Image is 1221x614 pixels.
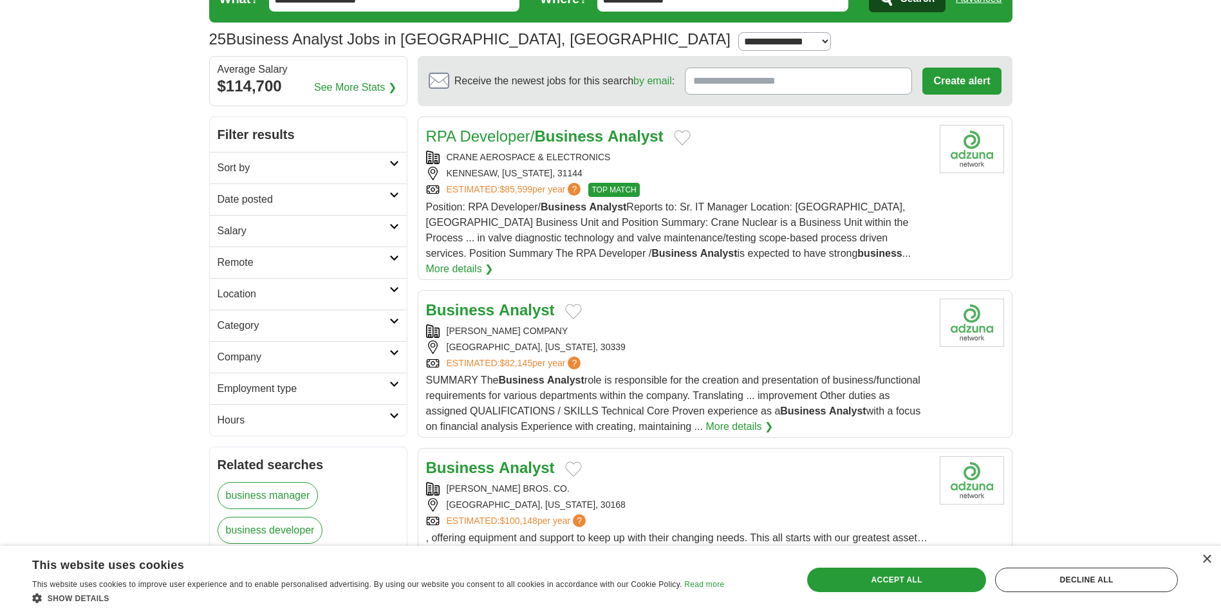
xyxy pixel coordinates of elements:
[705,419,773,434] a: More details ❯
[210,247,407,278] a: Remote
[32,580,682,589] span: This website uses cookies to improve user experience and to enable personalised advertising. By u...
[829,405,866,416] strong: Analyst
[1202,555,1211,564] div: Close
[426,340,929,354] div: [GEOGRAPHIC_DATA], [US_STATE], 30339
[426,482,929,496] div: [PERSON_NAME] BROS. CO.
[922,68,1001,95] button: Create alert
[426,375,921,432] span: SUMMARY The role is responsible for the creation and presentation of business/functional requirem...
[210,373,407,404] a: Employment type
[454,73,675,89] span: Receive the newest jobs for this search :
[633,75,672,86] a: by email
[499,358,532,368] span: $82,145
[426,459,495,476] strong: Business
[218,482,319,509] a: business manager
[218,64,399,75] div: Average Salary
[447,183,584,197] a: ESTIMATED:$85,599per year?
[534,127,603,145] strong: Business
[218,223,389,239] h2: Salary
[210,278,407,310] a: Location
[218,349,389,365] h2: Company
[498,375,544,386] strong: Business
[995,568,1178,592] div: Decline all
[426,151,929,164] div: CRANE AEROSPACE & ELECTRONICS
[218,413,389,428] h2: Hours
[807,568,986,592] div: Accept all
[568,357,581,369] span: ?
[651,248,697,259] strong: Business
[426,532,929,590] span: , offering equipment and support to keep up with their changing needs. This all starts with our g...
[210,341,407,373] a: Company
[218,255,389,270] h2: Remote
[32,591,724,604] div: Show details
[700,248,738,259] strong: Analyst
[780,405,826,416] strong: Business
[565,461,582,477] button: Add to favorite jobs
[426,324,929,338] div: [PERSON_NAME] COMPANY
[210,183,407,215] a: Date posted
[32,554,692,573] div: This website uses cookies
[218,455,399,474] h2: Related searches
[426,201,911,259] span: Position: RPA Developer/ Reports to: Sr. IT Manager Location: [GEOGRAPHIC_DATA], [GEOGRAPHIC_DATA...
[857,248,902,259] strong: business
[218,318,389,333] h2: Category
[447,514,589,528] a: ESTIMATED:$100,148per year?
[940,125,1004,173] img: Company logo
[426,127,664,145] a: RPA Developer/Business Analyst
[48,594,109,603] span: Show details
[568,183,581,196] span: ?
[547,375,584,386] strong: Analyst
[210,404,407,436] a: Hours
[209,28,227,51] span: 25
[218,381,389,396] h2: Employment type
[573,514,586,527] span: ?
[210,152,407,183] a: Sort by
[590,201,627,212] strong: Analyst
[588,183,639,197] span: TOP MATCH
[426,261,494,277] a: More details ❯
[314,80,396,95] a: See More Stats ❯
[499,516,537,526] span: $100,148
[426,301,555,319] a: Business Analyst
[218,517,323,544] a: business developer
[684,580,724,589] a: Read more, opens a new window
[218,75,399,98] div: $114,700
[940,299,1004,347] img: Company logo
[499,301,555,319] strong: Analyst
[426,167,929,180] div: KENNESAW, [US_STATE], 31144
[218,160,389,176] h2: Sort by
[426,459,555,476] a: Business Analyst
[940,456,1004,505] img: Company logo
[210,215,407,247] a: Salary
[210,310,407,341] a: Category
[499,184,532,194] span: $85,599
[541,201,586,212] strong: Business
[426,498,929,512] div: [GEOGRAPHIC_DATA], [US_STATE], 30168
[426,301,495,319] strong: Business
[210,117,407,152] h2: Filter results
[218,286,389,302] h2: Location
[218,192,389,207] h2: Date posted
[499,459,555,476] strong: Analyst
[209,30,731,48] h1: Business Analyst Jobs in [GEOGRAPHIC_DATA], [GEOGRAPHIC_DATA]
[674,130,691,145] button: Add to favorite jobs
[608,127,664,145] strong: Analyst
[565,304,582,319] button: Add to favorite jobs
[447,357,584,370] a: ESTIMATED:$82,145per year?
